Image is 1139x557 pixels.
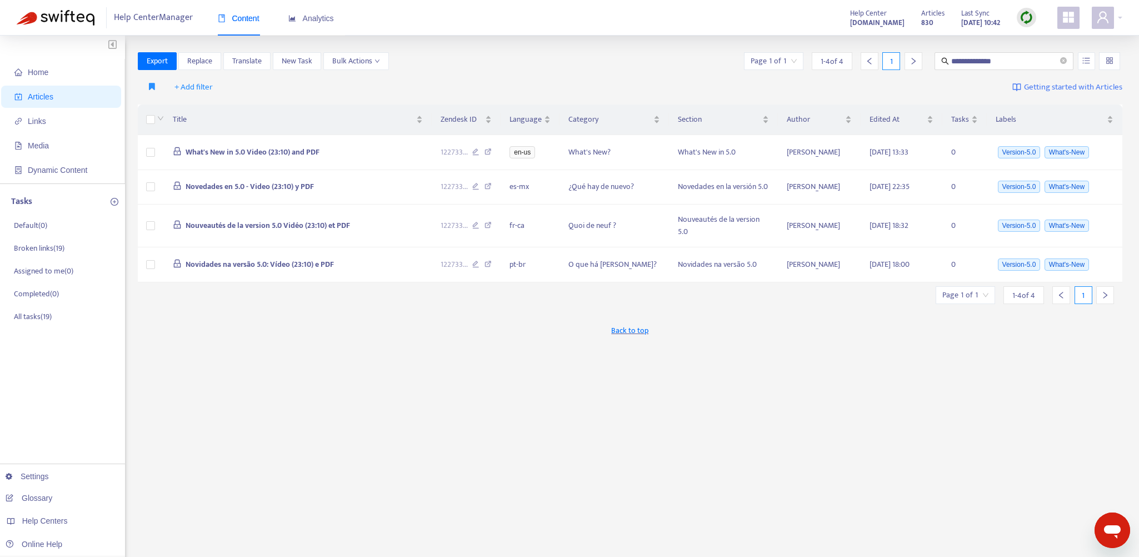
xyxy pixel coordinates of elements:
[669,105,778,135] th: Section
[778,170,861,205] td: [PERSON_NAME]
[186,146,319,158] span: What's New in 5.0 Video (23:10) and PDF
[186,180,314,193] span: Novedades en 5.0 - Video (23:10) y PDF
[850,17,905,29] strong: [DOMAIN_NAME]
[186,258,334,271] span: Novidades na versão 5.0: Vídeo (23:10) e PDF
[509,113,542,126] span: Language
[1062,11,1075,24] span: appstore
[611,325,648,336] span: Back to top
[6,472,49,481] a: Settings
[1078,52,1095,70] button: unordered-list
[14,288,59,300] p: Completed ( 0 )
[669,135,778,170] td: What's New in 5.0
[998,181,1041,193] span: Version-5.0
[164,105,432,135] th: Title
[173,181,182,190] span: lock
[1020,11,1033,24] img: sync.dc5367851b00ba804db3.png
[870,258,910,271] span: [DATE] 18:00
[501,205,559,247] td: fr-ca
[1012,290,1035,301] span: 1 - 4 of 4
[509,146,535,158] span: en-us
[1057,291,1065,299] span: left
[147,55,168,67] span: Export
[501,247,559,282] td: pt-br
[1060,57,1067,64] span: close-circle
[559,105,669,135] th: Category
[22,516,68,525] span: Help Centers
[951,113,969,126] span: Tasks
[11,195,32,208] p: Tasks
[1012,78,1122,96] a: Getting started with Articles
[28,92,53,101] span: Articles
[850,16,905,29] a: [DOMAIN_NAME]
[669,247,778,282] td: Novidades na versão 5.0
[1045,181,1089,193] span: What's-New
[288,14,296,22] span: area-chart
[187,55,212,67] span: Replace
[1045,258,1089,271] span: What's-New
[323,52,389,70] button: Bulk Actionsdown
[17,10,94,26] img: Swifteq
[173,259,182,268] span: lock
[166,78,221,96] button: + Add filter
[1045,146,1089,158] span: What's-New
[870,219,908,232] span: [DATE] 18:32
[669,170,778,205] td: Novedades en la versión 5.0
[778,135,861,170] td: [PERSON_NAME]
[998,258,1041,271] span: Version-5.0
[996,113,1105,126] span: Labels
[942,105,987,135] th: Tasks
[998,146,1041,158] span: Version-5.0
[14,142,22,150] span: file-image
[218,14,226,22] span: book
[14,117,22,125] span: link
[232,55,262,67] span: Translate
[218,14,259,23] span: Content
[441,220,468,232] span: 122733 ...
[870,146,908,158] span: [DATE] 13:33
[910,57,917,65] span: right
[1101,291,1109,299] span: right
[882,52,900,70] div: 1
[559,247,669,282] td: O que há [PERSON_NAME]?
[942,170,987,205] td: 0
[787,113,843,126] span: Author
[441,258,468,271] span: 122733 ...
[942,247,987,282] td: 0
[441,146,468,158] span: 122733 ...
[441,181,468,193] span: 122733 ...
[441,113,483,126] span: Zendesk ID
[173,147,182,156] span: lock
[1075,286,1092,304] div: 1
[6,494,52,503] a: Glossary
[669,205,778,247] td: Nouveautés de la version 5.0
[14,242,64,254] p: Broken links ( 19 )
[28,117,46,126] span: Links
[173,113,414,126] span: Title
[1045,220,1089,232] span: What's-New
[778,105,861,135] th: Author
[14,220,47,231] p: Default ( 0 )
[282,55,312,67] span: New Task
[273,52,321,70] button: New Task
[173,220,182,229] span: lock
[223,52,271,70] button: Translate
[1096,11,1110,24] span: user
[6,540,62,549] a: Online Help
[987,105,1122,135] th: Labels
[178,52,221,70] button: Replace
[174,81,213,94] span: + Add filter
[559,170,669,205] td: ¿Qué hay de nuevo?
[1012,83,1021,92] img: image-link
[501,105,559,135] th: Language
[850,7,887,19] span: Help Center
[1060,56,1067,67] span: close-circle
[961,17,1000,29] strong: [DATE] 10:42
[432,105,501,135] th: Zendesk ID
[14,68,22,76] span: home
[332,55,380,67] span: Bulk Actions
[559,135,669,170] td: What's New?
[870,113,925,126] span: Edited At
[157,115,164,122] span: down
[1024,81,1122,94] span: Getting started with Articles
[778,205,861,247] td: [PERSON_NAME]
